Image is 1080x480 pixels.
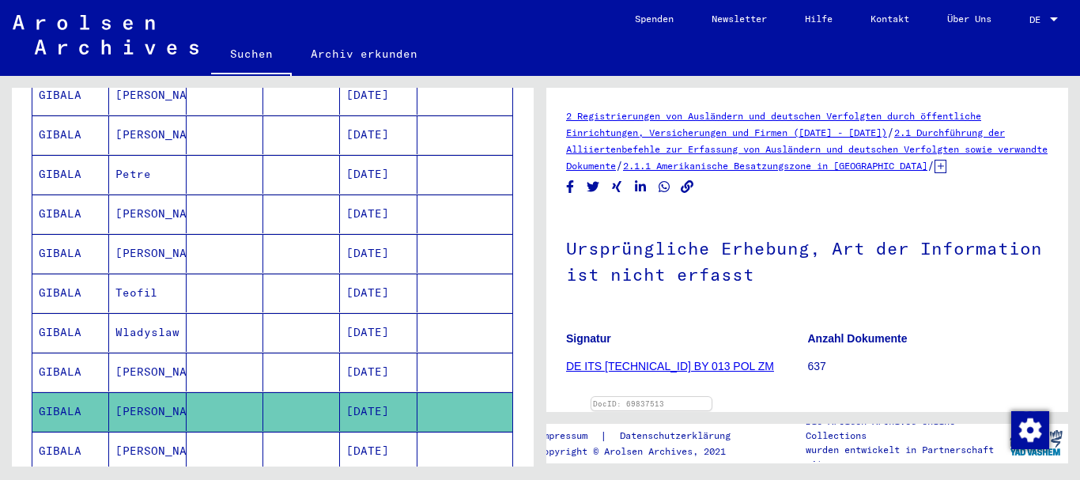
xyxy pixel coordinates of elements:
h1: Ursprüngliche Erhebung, Art der Information ist nicht erfasst [566,212,1048,308]
mat-cell: [DATE] [340,115,417,154]
mat-cell: [PERSON_NAME] [109,195,186,233]
span: / [927,158,935,172]
mat-cell: [DATE] [340,432,417,471]
mat-cell: GIBALA [32,432,109,471]
b: Anzahl Dokumente [808,332,908,345]
mat-cell: [PERSON_NAME] [109,234,186,273]
a: 2 Registrierungen von Ausländern und deutschen Verfolgten durch öffentliche Einrichtungen, Versic... [566,110,981,138]
p: Copyright © Arolsen Archives, 2021 [538,444,750,459]
mat-cell: [DATE] [340,353,417,391]
button: Share on Facebook [562,177,579,197]
img: yv_logo.png [1006,423,1066,463]
img: Zustimmung ändern [1011,411,1049,449]
p: Die Arolsen Archives Online-Collections [806,414,1003,443]
button: Share on LinkedIn [633,177,649,197]
button: Share on WhatsApp [656,177,673,197]
b: Signatur [566,332,611,345]
mat-cell: [DATE] [340,234,417,273]
mat-cell: [PERSON_NAME] [109,392,186,431]
mat-cell: Teofil [109,274,186,312]
a: Datenschutzerklärung [607,428,750,444]
a: Suchen [211,35,292,76]
button: Share on Twitter [585,177,602,197]
mat-cell: [DATE] [340,155,417,194]
span: / [887,125,894,139]
a: Impressum [538,428,600,444]
mat-cell: [DATE] [340,274,417,312]
p: 637 [808,358,1049,375]
span: / [616,158,623,172]
a: DocID: 69837513 [593,399,664,408]
mat-cell: GIBALA [32,155,109,194]
img: Arolsen_neg.svg [13,15,198,55]
mat-cell: [PERSON_NAME] [109,115,186,154]
a: 2.1.1 Amerikanische Besatzungszone in [GEOGRAPHIC_DATA] [623,160,927,172]
mat-cell: GIBALA [32,195,109,233]
mat-cell: GIBALA [32,392,109,431]
mat-cell: GIBALA [32,353,109,391]
span: DE [1029,14,1047,25]
p: wurden entwickelt in Partnerschaft mit [806,443,1003,471]
div: | [538,428,750,444]
a: Archiv erkunden [292,35,436,73]
mat-cell: [PERSON_NAME] [109,432,186,471]
mat-cell: GIBALA [32,76,109,115]
mat-cell: Wladyslaw [109,313,186,352]
a: 2.1 Durchführung der Alliiertenbefehle zur Erfassung von Ausländern und deutschen Verfolgten sowi... [566,127,1048,172]
a: DE ITS [TECHNICAL_ID] BY 013 POL ZM [566,360,774,372]
mat-cell: [DATE] [340,195,417,233]
mat-cell: [DATE] [340,313,417,352]
mat-cell: GIBALA [32,313,109,352]
mat-cell: [DATE] [340,392,417,431]
mat-cell: [PERSON_NAME] [109,353,186,391]
mat-cell: [PERSON_NAME] [109,76,186,115]
mat-cell: GIBALA [32,234,109,273]
button: Share on Xing [609,177,625,197]
mat-cell: GIBALA [32,274,109,312]
mat-cell: GIBALA [32,115,109,154]
button: Copy link [679,177,696,197]
mat-cell: [DATE] [340,76,417,115]
mat-cell: Petre [109,155,186,194]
